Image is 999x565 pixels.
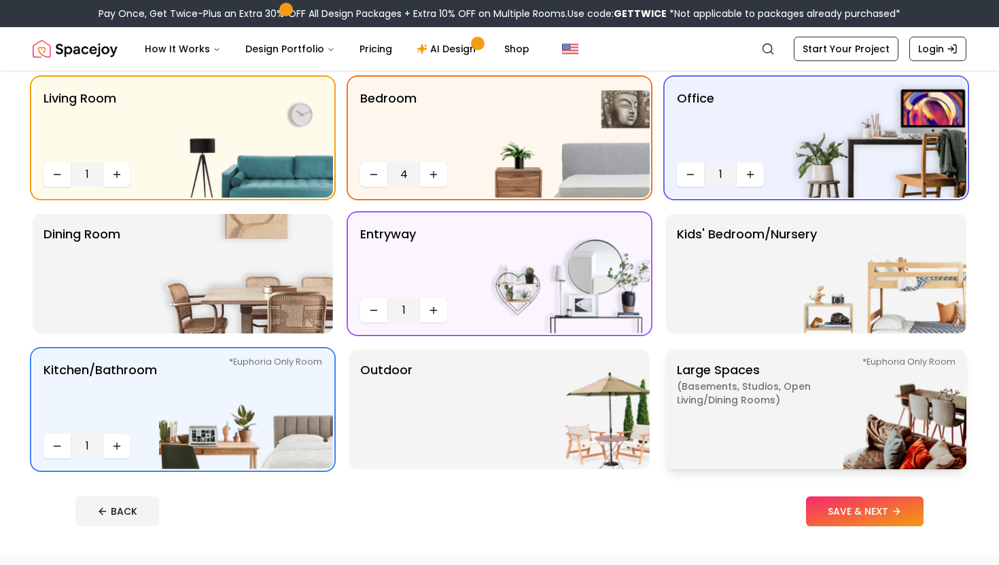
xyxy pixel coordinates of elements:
[393,302,415,318] span: 1
[234,35,346,62] button: Design Portfolio
[103,434,130,458] button: Increase quantity
[677,361,847,458] p: Large Spaces
[33,27,966,71] nav: Global
[159,214,333,333] img: Dining Room
[476,78,650,198] img: Bedroom
[792,350,966,469] img: Large Spaces *Euphoria Only
[76,166,98,183] span: 1
[562,41,578,57] img: United States
[159,350,333,469] img: Kitchen/Bathroom *Euphoria Only
[43,225,120,323] p: Dining Room
[792,78,966,198] img: Office
[677,380,847,407] span: ( Basements, Studios, Open living/dining rooms )
[159,78,333,198] img: Living Room
[103,162,130,187] button: Increase quantity
[677,162,704,187] button: Decrease quantity
[75,496,159,526] button: BACK
[667,7,900,20] span: *Not applicable to packages already purchased*
[677,89,714,157] p: Office
[349,35,403,62] a: Pricing
[360,298,387,323] button: Decrease quantity
[360,225,416,293] p: entryway
[76,438,98,454] span: 1
[33,35,118,62] img: Spacejoy Logo
[493,35,540,62] a: Shop
[567,7,667,20] span: Use code:
[806,496,924,526] button: SAVE & NEXT
[614,7,667,20] b: GETTWICE
[360,89,417,157] p: Bedroom
[43,361,157,429] p: Kitchen/Bathroom
[909,37,966,61] a: Login
[476,214,650,333] img: entryway
[134,35,540,62] nav: Main
[709,166,731,183] span: 1
[33,35,118,62] a: Spacejoy
[393,166,415,183] span: 4
[792,214,966,333] img: Kids' Bedroom/Nursery
[134,35,232,62] button: How It Works
[99,7,900,20] div: Pay Once, Get Twice-Plus an Extra 30% OFF All Design Packages + Extra 10% OFF on Multiple Rooms.
[43,162,71,187] button: Decrease quantity
[360,162,387,187] button: Decrease quantity
[43,434,71,458] button: Decrease quantity
[677,225,817,323] p: Kids' Bedroom/Nursery
[406,35,491,62] a: AI Design
[737,162,764,187] button: Increase quantity
[420,162,447,187] button: Increase quantity
[420,298,447,323] button: Increase quantity
[43,89,116,157] p: Living Room
[794,37,898,61] a: Start Your Project
[360,361,413,458] p: Outdoor
[476,350,650,469] img: Outdoor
